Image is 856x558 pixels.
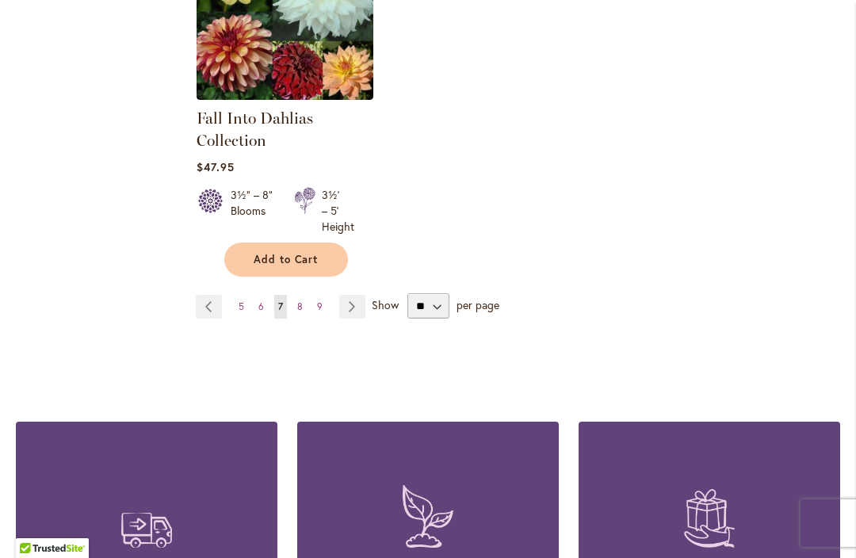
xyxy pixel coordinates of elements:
span: 7 [278,300,283,312]
span: 8 [297,300,303,312]
span: 6 [258,300,264,312]
span: 5 [239,300,244,312]
a: 6 [254,295,268,319]
span: Show [372,297,399,312]
span: 9 [317,300,323,312]
span: Add to Cart [254,253,319,266]
iframe: Launch Accessibility Center [12,502,56,546]
a: 9 [313,295,327,319]
span: $47.95 [197,159,235,174]
div: 3½" – 8" Blooms [231,187,275,235]
a: Fall Into Dahlias Collection [197,88,373,103]
a: Fall Into Dahlias Collection [197,109,313,150]
a: 5 [235,295,248,319]
a: 8 [293,295,307,319]
div: 3½' – 5' Height [322,187,354,235]
button: Add to Cart [224,243,348,277]
span: per page [457,297,499,312]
